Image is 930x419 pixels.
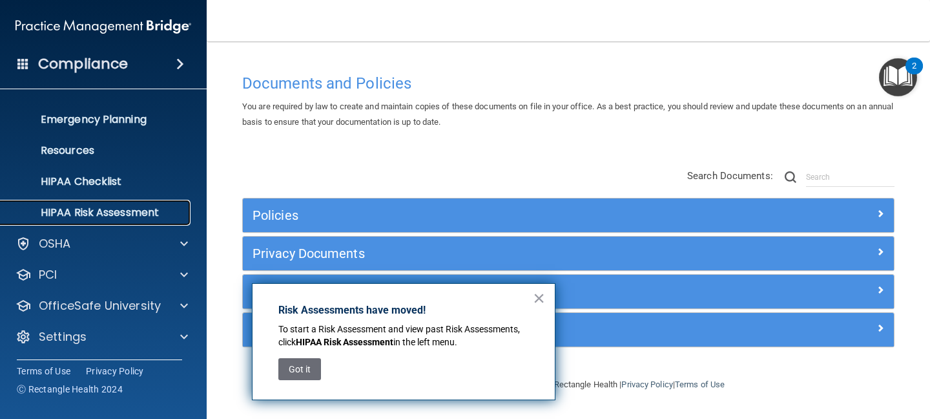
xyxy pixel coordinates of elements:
[879,58,917,96] button: Open Resource Center, 2 new notifications
[8,175,185,188] p: HIPAA Checklist
[278,358,321,380] button: Got it
[278,324,522,347] span: To start a Risk Assessment and view past Risk Assessments, click
[707,327,914,379] iframe: Drift Widget Chat Controller
[17,365,70,378] a: Terms of Use
[39,236,71,252] p: OSHA
[38,55,128,73] h4: Compliance
[242,102,893,127] span: You are required by law to create and maintain copies of these documents on file in your office. ...
[621,380,672,389] a: Privacy Policy
[912,66,916,83] div: 2
[242,75,894,92] h4: Documents and Policies
[687,170,773,182] span: Search Documents:
[39,329,87,345] p: Settings
[8,144,185,157] p: Resources
[278,304,426,316] strong: Risk Assessments have moved!
[8,206,185,219] p: HIPAA Risk Assessment
[17,383,123,396] span: Ⓒ Rectangle Health 2024
[8,82,185,95] p: Business Associates
[39,298,161,314] p: OfficeSafe University
[806,167,894,187] input: Search
[333,364,804,405] div: Copyright © All rights reserved 2025 @ Rectangle Health | |
[785,171,796,183] img: ic-search.3b580494.png
[393,337,457,347] span: in the left menu.
[39,267,57,283] p: PCI
[253,246,721,261] h5: Privacy Documents
[533,288,545,308] button: Close
[15,14,191,39] img: PMB logo
[86,365,144,378] a: Privacy Policy
[253,208,721,222] h5: Policies
[8,113,185,126] p: Emergency Planning
[675,380,725,389] a: Terms of Use
[296,337,393,347] strong: HIPAA Risk Assessment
